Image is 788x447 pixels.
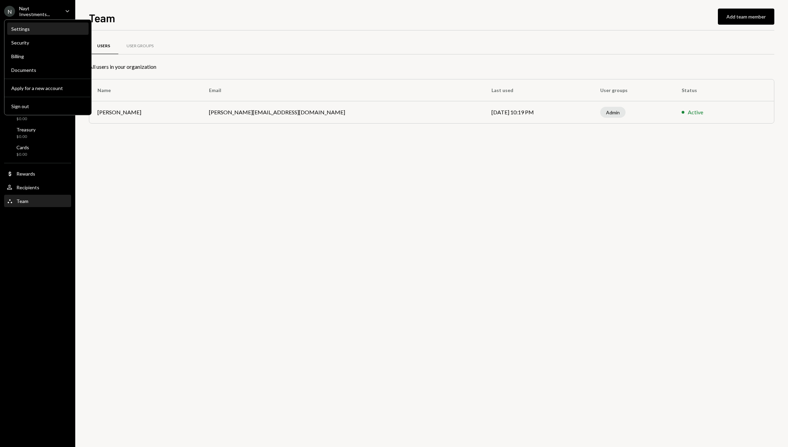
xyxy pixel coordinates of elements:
th: Status [673,79,744,101]
h1: Team [89,11,115,25]
div: Admin [600,107,626,118]
button: Sign out [7,100,89,113]
div: Recipients [16,184,39,190]
div: Cards [16,144,29,150]
div: Active [688,108,703,116]
div: Rewards [16,171,35,177]
div: Billing [11,53,84,59]
th: User groups [592,79,673,101]
div: $0.00 [16,152,29,157]
div: User Groups [127,43,154,49]
div: Security [11,40,84,46]
div: Sign out [11,103,84,109]
a: Treasury$0.00 [4,125,71,141]
a: User Groups [118,37,162,55]
th: Last used [483,79,592,101]
div: $0.00 [16,116,33,122]
th: Email [201,79,483,101]
td: [PERSON_NAME][EMAIL_ADDRESS][DOMAIN_NAME] [201,101,483,123]
button: Add team member [718,9,774,25]
th: Name [89,79,201,101]
div: Settings [11,26,84,32]
div: N [4,6,15,17]
div: Users [97,43,110,49]
a: Billing [7,50,89,62]
a: Settings [7,23,89,35]
a: Team [4,195,71,207]
div: Team [16,198,28,204]
a: Cards$0.00 [4,142,71,159]
div: Documents [11,67,84,73]
a: Documents [7,64,89,76]
a: Recipients [4,181,71,193]
td: [DATE] 10:19 PM [483,101,592,123]
a: Rewards [4,167,71,180]
div: Treasury [16,127,36,132]
div: Apply for a new account [11,85,84,91]
button: Apply for a new account [7,82,89,94]
a: Users [89,37,118,55]
td: [PERSON_NAME] [89,101,201,123]
div: $0.00 [16,134,36,140]
div: All users in your organization [89,63,774,71]
a: Security [7,36,89,49]
div: Nayt Investments... [19,5,60,17]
